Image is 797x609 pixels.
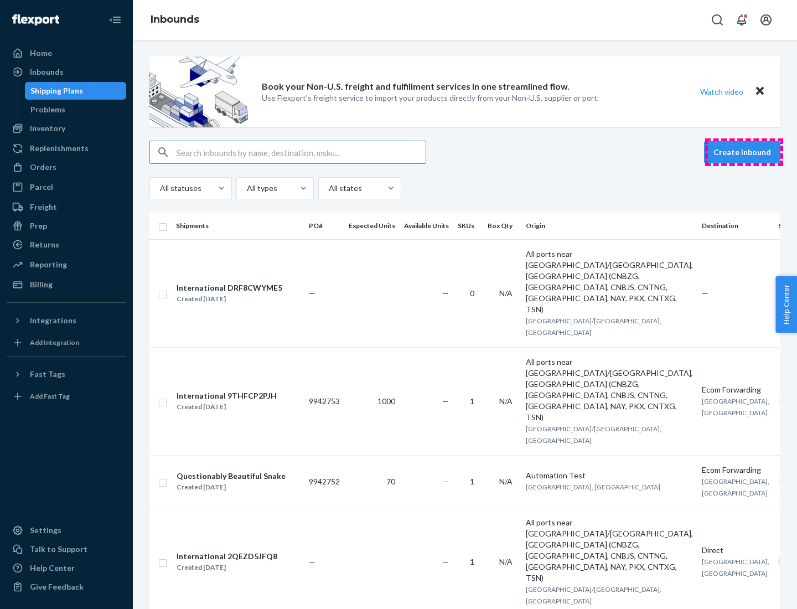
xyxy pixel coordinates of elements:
div: Orders [30,162,56,173]
div: Returns [30,239,59,250]
span: 1 [470,557,474,566]
span: 70 [386,477,395,486]
div: Add Fast Tag [30,391,70,401]
th: PO# [304,213,344,239]
span: [GEOGRAPHIC_DATA], [GEOGRAPHIC_DATA] [702,397,769,417]
div: Prep [30,220,47,231]
td: 9942753 [304,347,344,455]
div: Give Feedback [30,581,84,592]
button: Open notifications [731,9,753,31]
div: Questionably Beautiful Snake [177,471,286,482]
div: Ecom Forwarding [702,465,769,476]
div: Reporting [30,259,67,270]
div: Created [DATE] [177,401,277,412]
button: Open Search Box [706,9,728,31]
div: Created [DATE] [177,293,282,304]
ol: breadcrumbs [142,4,208,36]
span: — [442,477,449,486]
a: Parcel [7,178,126,196]
a: Settings [7,522,126,539]
a: Problems [25,101,127,118]
a: Billing [7,276,126,293]
button: Open account menu [755,9,777,31]
th: Origin [521,213,697,239]
input: All statuses [159,183,160,194]
a: Home [7,44,126,62]
span: [GEOGRAPHIC_DATA]/[GEOGRAPHIC_DATA], [GEOGRAPHIC_DATA] [526,425,661,445]
span: — [442,396,449,406]
div: Direct [702,545,769,556]
input: All types [246,183,247,194]
span: N/A [499,288,513,298]
a: Help Center [7,559,126,577]
span: [GEOGRAPHIC_DATA], [GEOGRAPHIC_DATA] [702,477,769,497]
button: Create inbound [704,141,780,163]
div: Problems [30,104,65,115]
div: Ecom Forwarding [702,384,769,395]
span: 1 [470,477,474,486]
span: N/A [499,396,513,406]
div: Automation Test [526,470,693,481]
div: Billing [30,279,53,290]
p: Book your Non-U.S. freight and fulfillment services in one streamlined flow. [262,80,570,93]
th: Box Qty [483,213,521,239]
span: [GEOGRAPHIC_DATA]/[GEOGRAPHIC_DATA], [GEOGRAPHIC_DATA] [526,317,661,337]
img: Flexport logo [12,14,59,25]
div: Fast Tags [30,369,65,380]
div: Inbounds [30,66,64,78]
div: International DRF8CWYME5 [177,282,282,293]
a: Replenishments [7,140,126,157]
span: N/A [499,557,513,566]
div: Parcel [30,182,53,193]
div: Add Integration [30,338,79,347]
input: Search inbounds by name, destination, msku... [177,141,426,163]
span: N/A [499,477,513,486]
th: Available Units [400,213,453,239]
p: Use Flexport’s freight service to import your products directly from your Non-U.S. supplier or port. [262,92,599,104]
div: Integrations [30,315,76,326]
span: [GEOGRAPHIC_DATA]/[GEOGRAPHIC_DATA], [GEOGRAPHIC_DATA] [526,585,661,605]
span: — [442,557,449,566]
div: International 9THFCP2PJH [177,390,277,401]
div: All ports near [GEOGRAPHIC_DATA]/[GEOGRAPHIC_DATA], [GEOGRAPHIC_DATA] (CNBZG, [GEOGRAPHIC_DATA], ... [526,357,693,423]
div: Created [DATE] [177,482,286,493]
a: Freight [7,198,126,216]
span: — [702,288,708,298]
div: All ports near [GEOGRAPHIC_DATA]/[GEOGRAPHIC_DATA], [GEOGRAPHIC_DATA] (CNBZG, [GEOGRAPHIC_DATA], ... [526,517,693,584]
div: All ports near [GEOGRAPHIC_DATA]/[GEOGRAPHIC_DATA], [GEOGRAPHIC_DATA] (CNBZG, [GEOGRAPHIC_DATA], ... [526,249,693,315]
th: SKUs [453,213,483,239]
button: Watch video [693,84,751,100]
input: All states [328,183,329,194]
div: Shipping Plans [30,85,83,96]
th: Expected Units [344,213,400,239]
th: Shipments [172,213,304,239]
th: Destination [697,213,774,239]
span: 1 [470,396,474,406]
a: Talk to Support [7,540,126,558]
span: [GEOGRAPHIC_DATA], [GEOGRAPHIC_DATA] [702,558,769,577]
a: Inbounds [151,13,199,25]
div: Created [DATE] [177,562,277,573]
div: Replenishments [30,143,89,154]
button: Close [753,84,767,100]
button: Close Navigation [104,9,126,31]
a: Inventory [7,120,126,137]
a: Shipping Plans [25,82,127,100]
div: International 2QEZD5JFQ8 [177,551,277,562]
div: Settings [30,525,61,536]
a: Inbounds [7,63,126,81]
span: [GEOGRAPHIC_DATA], [GEOGRAPHIC_DATA] [526,483,660,491]
a: Reporting [7,256,126,273]
button: Help Center [775,276,797,333]
span: 1000 [377,396,395,406]
span: — [442,288,449,298]
div: Inventory [30,123,65,134]
div: Talk to Support [30,544,87,555]
span: — [309,288,315,298]
span: 0 [470,288,474,298]
button: Give Feedback [7,578,126,596]
a: Add Fast Tag [7,388,126,405]
div: Home [30,48,52,59]
td: 9942752 [304,455,344,508]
